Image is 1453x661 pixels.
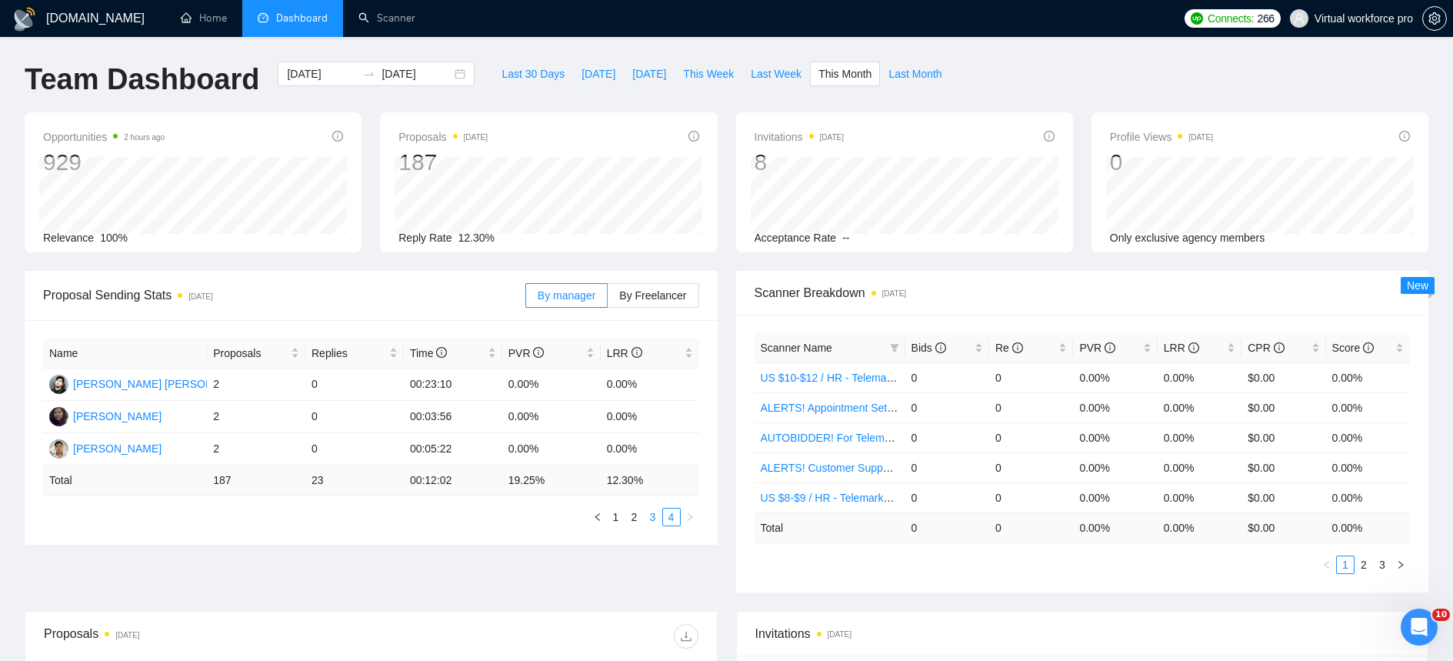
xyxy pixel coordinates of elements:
span: info-circle [533,347,544,358]
input: Start date [287,65,357,82]
span: Proposals [398,128,488,146]
td: 0.00% [1326,362,1410,392]
li: Previous Page [588,508,607,526]
td: 0 [989,452,1073,482]
td: 2 [207,369,305,401]
td: 0.00% [1073,452,1157,482]
span: setting [1423,12,1446,25]
span: LRR [1164,342,1199,354]
a: ALERTS! Appointment Setting or Cold Calling [761,402,978,414]
span: user [1294,13,1305,24]
span: Scanner Name [761,342,832,354]
td: 0.00% [1326,482,1410,512]
td: 00:05:22 [404,433,502,466]
li: 2 [625,508,644,526]
td: Total [43,466,207,496]
div: [PERSON_NAME] [73,440,162,457]
td: 0.00% [1073,482,1157,512]
th: Proposals [207,339,305,369]
span: Dashboard [276,12,328,25]
td: Total [755,512,905,542]
td: $0.00 [1241,452,1325,482]
div: 187 [398,148,488,177]
a: 1 [608,509,625,526]
li: Next Page [1391,556,1410,574]
td: 0.00% [502,369,601,401]
input: End date [382,65,452,82]
span: info-circle [688,131,699,142]
span: Proposal Sending Stats [43,285,525,305]
span: right [1396,560,1405,569]
span: filter [890,343,899,352]
span: [DATE] [632,65,666,82]
li: 3 [1373,556,1391,574]
li: 2 [1355,556,1373,574]
td: 0 [905,452,989,482]
a: US $8-$9 / HR - Telemarketing [761,492,907,504]
time: 2 hours ago [124,133,165,142]
button: setting [1422,6,1447,31]
div: Proposals [44,624,371,649]
span: Acceptance Rate [755,232,837,244]
span: Opportunities [43,128,165,146]
span: info-circle [1044,131,1055,142]
td: 0.00% [1326,422,1410,452]
time: [DATE] [188,292,212,301]
td: 0.00% [1073,392,1157,422]
span: Profile Views [1110,128,1213,146]
span: Score [1332,342,1374,354]
td: 0 [989,422,1073,452]
span: Time [410,347,447,359]
span: By Freelancer [619,289,686,302]
span: 100% [100,232,128,244]
td: 0.00% [1158,422,1241,452]
time: [DATE] [820,133,844,142]
a: 3 [1374,556,1391,573]
a: US $10-$12 / HR - Telemarketing [761,372,919,384]
span: Invitations [755,128,845,146]
h1: Team Dashboard [25,62,259,98]
button: This Week [675,62,742,86]
td: 0.00 % [1073,512,1157,542]
span: [DATE] [582,65,615,82]
a: RM[PERSON_NAME] [PERSON_NAME] [49,377,253,389]
time: [DATE] [882,289,906,298]
img: upwork-logo.png [1191,12,1203,25]
img: RM [49,375,68,394]
span: Last 30 Days [502,65,565,82]
td: 23 [305,466,404,496]
iframe: Intercom live chat [1401,609,1438,646]
li: 1 [1336,556,1355,574]
span: New [1407,279,1428,292]
button: [DATE] [624,62,675,86]
button: Last Month [880,62,950,86]
li: 4 [662,508,681,526]
td: $ 0.00 [1241,512,1325,542]
td: 2 [207,401,305,433]
span: info-circle [436,347,447,358]
span: Proposals [213,345,288,362]
td: 0.00% [502,433,601,466]
td: 0.00% [1326,452,1410,482]
span: 12.30% [458,232,495,244]
td: 0 [905,422,989,452]
button: Last 30 Days [493,62,573,86]
td: $0.00 [1241,482,1325,512]
td: 0 [305,433,404,466]
td: $0.00 [1241,392,1325,422]
span: By manager [538,289,595,302]
span: to [363,68,375,80]
img: IM [49,439,68,459]
td: 00:12:02 [404,466,502,496]
td: 0 [905,482,989,512]
button: left [1318,556,1336,574]
td: 0.00% [1073,362,1157,392]
th: Replies [305,339,404,369]
td: 0.00 % [1158,512,1241,542]
button: left [588,508,607,526]
td: $0.00 [1241,362,1325,392]
a: AUTOBIDDER! For Telemarketing in the [GEOGRAPHIC_DATA] [761,432,1068,444]
td: 0.00% [601,433,699,466]
td: 0.00 % [1326,512,1410,542]
span: Connects: [1208,10,1254,27]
